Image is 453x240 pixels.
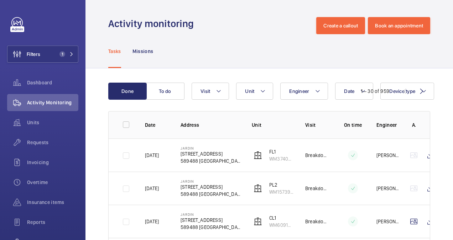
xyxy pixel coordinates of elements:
span: Unit [245,88,254,94]
p: Breakdown [305,152,329,159]
button: Device type [380,83,434,100]
span: Reports [27,219,78,226]
p: On time [341,121,365,129]
p: FL1 [269,148,294,155]
img: elevator.svg [254,151,262,160]
p: 589488 [GEOGRAPHIC_DATA] [181,224,240,231]
button: Book an appointment [368,17,430,34]
p: [DATE] [145,218,159,225]
p: [PERSON_NAME] Bin [PERSON_NAME] [376,185,401,192]
p: Breakdown [305,185,329,192]
p: Missions [132,48,153,55]
p: [STREET_ADDRESS] [181,150,240,157]
button: Done [108,83,147,100]
p: [STREET_ADDRESS] [181,216,240,224]
p: Jardin [181,146,240,150]
img: elevator.svg [254,217,262,226]
p: [DATE] [145,152,159,159]
p: CL1 [269,214,294,221]
div: 1 – 30 of 959 [361,88,389,95]
span: Filters [27,51,40,58]
p: Address [181,121,240,129]
p: 589488 [GEOGRAPHIC_DATA] [181,157,240,165]
p: Jardin [181,179,240,183]
p: WM60918732 [269,221,294,229]
p: Jardin [181,212,240,216]
p: [PERSON_NAME] Bin [PERSON_NAME] [376,152,401,159]
button: Visit [192,83,229,100]
p: WM15739279 [269,188,294,195]
span: Engineer [289,88,309,94]
span: Insurance items [27,199,78,206]
button: Create a callout [316,17,365,34]
span: Overtime [27,179,78,186]
p: Date [145,121,169,129]
span: Dashboard [27,79,78,86]
img: elevator.svg [254,184,262,193]
span: Activity Monitoring [27,99,78,106]
span: Units [27,119,78,126]
h1: Activity monitoring [108,17,198,30]
p: PL2 [269,181,294,188]
span: Invoicing [27,159,78,166]
p: Actions [412,121,416,129]
button: Date [335,83,373,100]
span: 1 [59,51,65,57]
p: Visit [305,121,329,129]
button: Filters1 [7,46,78,63]
p: [STREET_ADDRESS] [181,183,240,191]
button: Engineer [280,83,328,100]
p: Unit [252,121,294,129]
span: Visit [201,88,210,94]
p: Breakdown [305,218,329,225]
p: Tasks [108,48,121,55]
p: WM37406216 [269,155,294,162]
button: To do [146,83,184,100]
button: Unit [236,83,273,100]
span: Requests [27,139,78,146]
p: [DATE] [145,185,159,192]
span: Date [344,88,354,94]
p: [PERSON_NAME] [376,218,401,225]
p: 589488 [GEOGRAPHIC_DATA] [181,191,240,198]
p: Engineer [376,121,401,129]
